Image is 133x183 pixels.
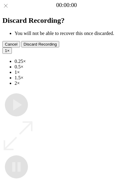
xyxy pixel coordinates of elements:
[2,41,20,47] button: Cancel
[21,41,60,47] button: Discard Recording
[15,75,131,81] li: 1.5×
[2,47,12,54] button: 1×
[15,64,131,70] li: 0.5×
[5,48,7,53] span: 1
[56,2,77,9] a: 00:00:00
[15,31,131,36] li: You will not be able to recover this once discarded.
[15,59,131,64] li: 0.25×
[15,70,131,75] li: 1×
[15,81,131,86] li: 2×
[2,16,131,25] h2: Discard Recording?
